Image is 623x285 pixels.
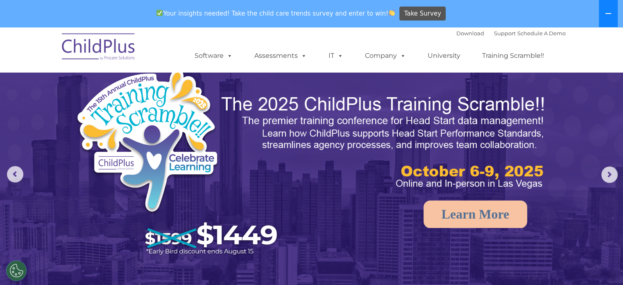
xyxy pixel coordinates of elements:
[389,10,395,16] img: 👏
[320,48,351,64] a: IT
[474,48,552,64] a: Training Scramble!!
[404,7,441,21] span: Take Survey
[186,48,241,64] a: Software
[419,48,469,64] a: University
[399,7,446,21] a: Take Survey
[517,30,566,36] a: Schedule A Demo
[456,30,484,36] a: Download
[246,48,315,64] a: Assessments
[156,10,163,16] img: ✅
[58,27,140,68] img: ChildPlus by Procare Solutions
[494,30,516,36] a: Support
[424,201,528,228] a: Learn More
[153,5,399,21] span: Your insights needed! Take the child care trends survey and enter to win!
[6,260,27,281] button: Cookies Settings
[357,48,414,64] a: Company
[456,30,566,36] font: |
